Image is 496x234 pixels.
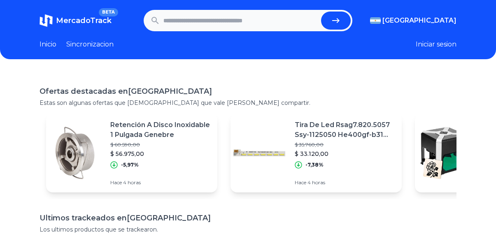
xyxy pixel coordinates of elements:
p: Hace 4 horas [110,179,211,186]
h1: Ultimos trackeados en [GEOGRAPHIC_DATA] [40,212,456,224]
p: Hace 4 horas [295,179,395,186]
p: -5,97% [121,162,139,168]
p: $ 35.760,00 [295,141,395,148]
h1: Ofertas destacadas en [GEOGRAPHIC_DATA] [40,86,456,97]
a: Featured imageTira De Led Rsag7.820.5057 Ssy-1125050 He400gf-b31 54leds Hl$ 35.760,00$ 33.120,00-... [231,114,402,192]
button: Iniciar sesion [416,39,456,49]
span: BETA [99,8,118,16]
img: Argentina [370,17,381,24]
a: Featured imageRetención A Disco Inoxidable 1 Pulgada Genebre$ 60.590,00$ 56.975,00-5,97%Hace 4 horas [46,114,217,192]
button: [GEOGRAPHIC_DATA] [370,16,456,25]
p: -7,38% [305,162,324,168]
img: MercadoTrack [40,14,53,27]
span: MercadoTrack [56,16,112,25]
span: [GEOGRAPHIC_DATA] [382,16,456,25]
p: $ 33.120,00 [295,150,395,158]
a: Sincronizacion [66,39,114,49]
a: Inicio [40,39,56,49]
img: Featured image [415,124,473,182]
img: Featured image [231,124,288,182]
p: $ 56.975,00 [110,150,211,158]
img: Featured image [46,124,104,182]
p: Estas son algunas ofertas que [DEMOGRAPHIC_DATA] que vale [PERSON_NAME] compartir. [40,99,456,107]
p: $ 60.590,00 [110,141,211,148]
a: MercadoTrackBETA [40,14,112,27]
p: Retención A Disco Inoxidable 1 Pulgada Genebre [110,120,211,140]
p: Los ultimos productos que se trackearon. [40,225,456,234]
p: Tira De Led Rsag7.820.5057 Ssy-1125050 He400gf-b31 54leds Hl [295,120,395,140]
